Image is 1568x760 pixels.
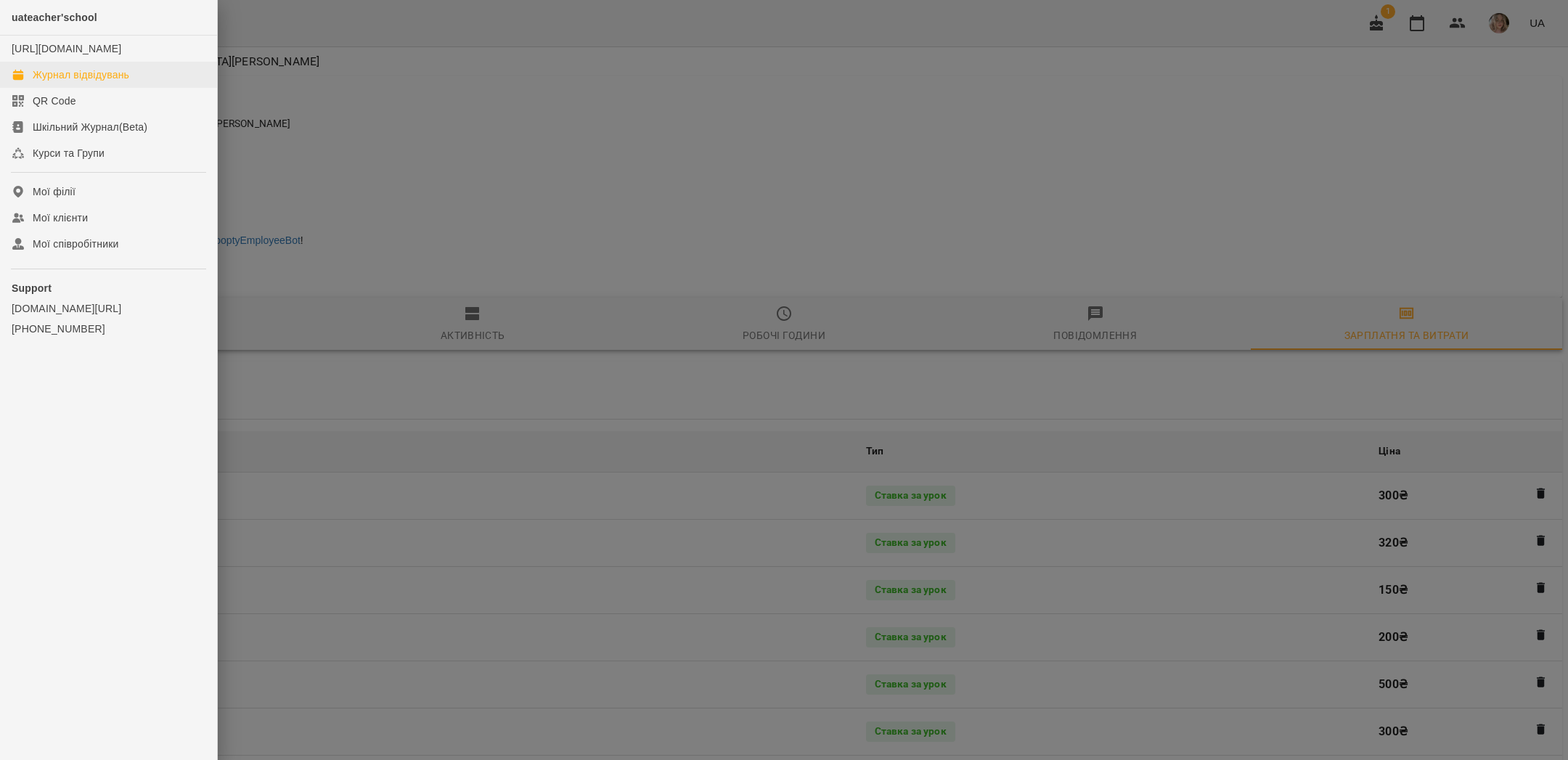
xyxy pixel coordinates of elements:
div: Курси та Групи [33,146,105,160]
a: [URL][DOMAIN_NAME] [12,43,121,54]
a: [DOMAIN_NAME][URL] [12,301,205,316]
div: Журнал відвідувань [33,68,129,82]
p: Support [12,281,205,295]
a: [PHONE_NUMBER] [12,322,205,336]
div: QR Code [33,94,76,108]
span: uateacher'school [12,12,97,23]
div: Шкільний Журнал(Beta) [33,120,147,134]
div: Мої клієнти [33,211,88,225]
div: Мої філії [33,184,75,199]
div: Мої співробітники [33,237,119,251]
